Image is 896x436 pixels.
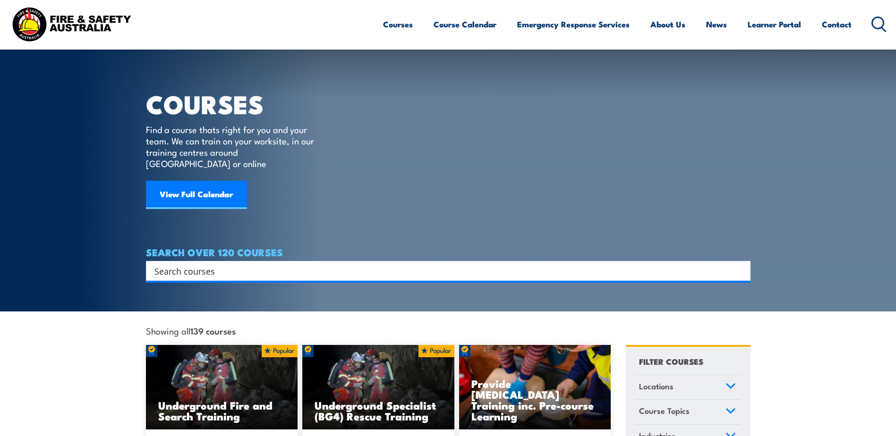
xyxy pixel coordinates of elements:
a: Learner Portal [748,12,801,37]
a: About Us [650,12,685,37]
a: News [706,12,727,37]
h3: Underground Specialist (BG4) Rescue Training [315,400,442,421]
img: Underground mine rescue [146,345,298,430]
a: Course Topics [635,400,740,424]
p: Find a course thats right for you and your team. We can train on your worksite, in our training c... [146,124,318,169]
a: Underground Specialist (BG4) Rescue Training [302,345,454,430]
a: Locations [635,375,740,400]
img: Underground mine rescue [302,345,454,430]
h1: COURSES [146,92,328,115]
h4: SEARCH OVER 120 COURSES [146,247,751,257]
h4: FILTER COURSES [639,355,703,368]
img: Low Voltage Rescue and Provide CPR [459,345,611,430]
a: Underground Fire and Search Training [146,345,298,430]
a: Emergency Response Services [517,12,630,37]
h3: Underground Fire and Search Training [158,400,286,421]
input: Search input [154,264,730,278]
form: Search form [156,264,732,277]
a: View Full Calendar [146,181,247,209]
h3: Provide [MEDICAL_DATA] Training inc. Pre-course Learning [471,378,599,421]
strong: 139 courses [190,324,236,337]
button: Search magnifier button [734,264,747,277]
a: Courses [383,12,413,37]
a: Course Calendar [434,12,496,37]
span: Showing all [146,326,236,335]
a: Provide [MEDICAL_DATA] Training inc. Pre-course Learning [459,345,611,430]
span: Course Topics [639,404,690,417]
a: Contact [822,12,852,37]
span: Locations [639,380,674,393]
